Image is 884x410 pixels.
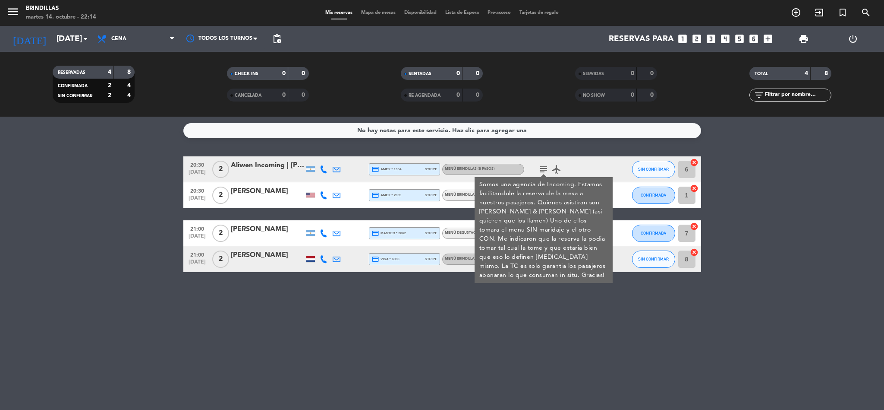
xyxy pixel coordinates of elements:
span: Tarjetas de regalo [515,10,563,15]
span: Menú Degustación con Maridaje [445,231,510,235]
strong: 0 [476,92,481,98]
span: 21:00 [186,223,208,233]
i: looks_5 [734,33,745,44]
span: Disponibilidad [400,10,441,15]
strong: 0 [650,92,655,98]
span: 21:00 [186,249,208,259]
i: add_circle_outline [791,7,801,18]
i: looks_3 [705,33,717,44]
span: SIN CONFIRMAR [638,257,669,261]
strong: 8 [824,70,830,76]
div: Brindillas [26,4,96,13]
span: Lista de Espera [441,10,483,15]
i: exit_to_app [814,7,824,18]
span: 2 [212,225,229,242]
button: CONFIRMADA [632,187,675,204]
span: 20:30 [186,185,208,195]
span: 2 [212,251,229,268]
span: stripe [425,166,437,172]
div: [PERSON_NAME] [231,224,304,235]
i: turned_in_not [837,7,848,18]
span: stripe [425,230,437,236]
span: Cena [111,36,126,42]
strong: 0 [302,92,307,98]
i: arrow_drop_down [80,34,91,44]
span: CONFIRMADA [641,193,666,197]
div: [PERSON_NAME] [231,186,304,197]
i: search [861,7,871,18]
strong: 0 [456,92,460,98]
span: Pre-acceso [483,10,515,15]
i: credit_card [371,255,379,263]
button: SIN CONFIRMAR [632,161,675,178]
span: CONFIRMADA [58,84,88,88]
span: stripe [425,192,437,198]
strong: 0 [631,70,634,76]
input: Filtrar por nombre... [764,90,831,100]
span: NO SHOW [583,93,605,98]
strong: 8 [127,69,132,75]
strong: 4 [108,69,111,75]
i: cancel [690,158,698,167]
i: credit_card [371,191,379,199]
span: TOTAL [755,72,768,76]
div: No hay notas para este servicio. Haz clic para agregar una [357,126,527,136]
span: Menú Brindillas (8 Pasos) [445,167,495,171]
div: martes 14. octubre - 22:14 [26,13,96,22]
span: 2 [212,161,229,178]
strong: 4 [127,92,132,99]
span: [DATE] [186,233,208,243]
i: looks_one [677,33,688,44]
span: amex * 2009 [371,191,402,199]
i: power_settings_new [848,34,858,44]
span: master * 2062 [371,229,406,237]
strong: 4 [805,70,808,76]
span: amex * 1004 [371,165,402,173]
span: stripe [425,256,437,262]
i: menu [6,5,19,18]
div: Aliwen Incoming | [PERSON_NAME] [231,160,304,171]
span: CHECK INS [235,72,258,76]
span: RE AGENDADA [409,93,440,98]
i: cancel [690,222,698,231]
i: cancel [690,248,698,257]
span: Mapa de mesas [357,10,400,15]
span: SERVIDAS [583,72,604,76]
div: LOG OUT [828,26,878,52]
span: pending_actions [272,34,282,44]
span: visa * 6983 [371,255,400,263]
span: [DATE] [186,195,208,205]
span: print [799,34,809,44]
strong: 0 [456,70,460,76]
i: filter_list [754,90,764,100]
span: SIN CONFIRMAR [58,94,92,98]
span: Menú Brindillas con Maridaje [445,257,528,261]
span: CONFIRMADA [641,231,666,235]
span: SIN CONFIRMAR [638,167,669,172]
i: looks_6 [748,33,759,44]
span: RESERVADAS [58,70,85,75]
span: [DATE] [186,259,208,269]
span: [DATE] [186,169,208,179]
strong: 2 [108,92,111,99]
strong: 4 [127,83,132,89]
span: SENTADAS [409,72,431,76]
div: Somos una agencia de Incoming. Estamos facilitandole la reserva de la mesa a nuestros pasajeros. ... [479,180,608,280]
strong: 0 [631,92,634,98]
i: airplanemode_active [551,164,562,175]
strong: 0 [302,70,307,76]
button: menu [6,5,19,21]
button: SIN CONFIRMAR [632,251,675,268]
i: credit_card [371,165,379,173]
span: Menú Brindillas con Maridaje [445,193,528,197]
i: credit_card [371,229,379,237]
span: 20:30 [186,159,208,169]
strong: 0 [282,92,286,98]
i: looks_two [691,33,702,44]
i: subject [538,164,549,175]
strong: 0 [476,70,481,76]
span: 2 [212,187,229,204]
span: Reservas para [609,34,674,44]
span: Mis reservas [321,10,357,15]
strong: 0 [650,70,655,76]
